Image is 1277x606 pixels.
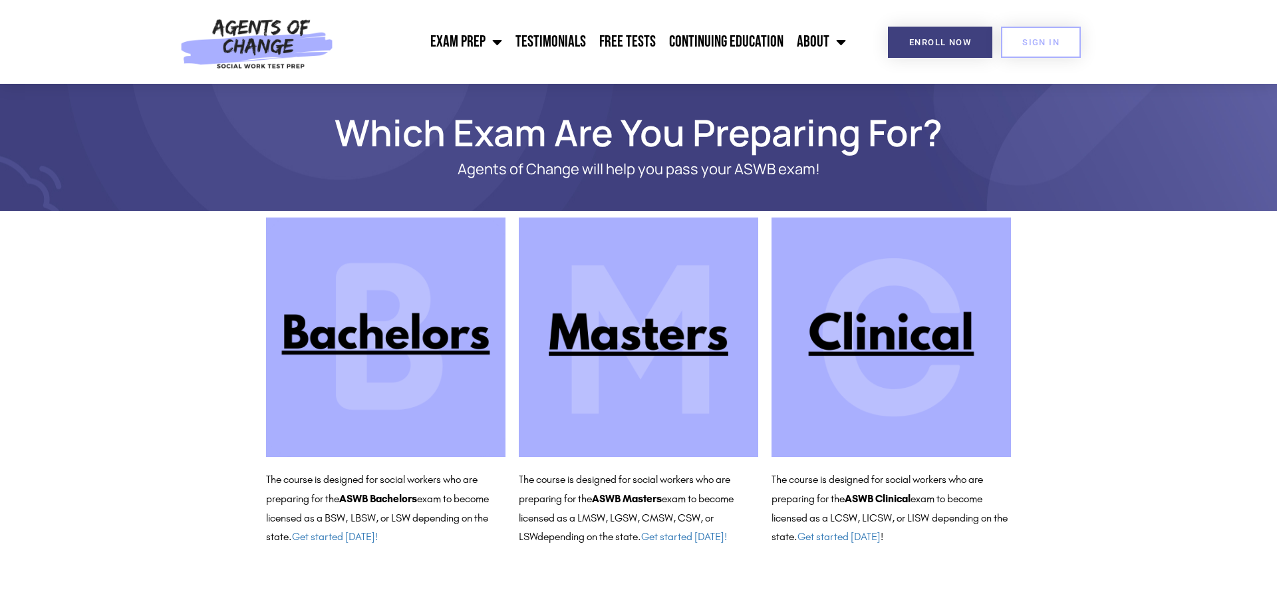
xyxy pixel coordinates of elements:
[509,25,593,59] a: Testimonials
[592,492,662,505] b: ASWB Masters
[909,38,971,47] span: Enroll Now
[1022,38,1060,47] span: SIGN IN
[794,530,883,543] span: . !
[1001,27,1081,58] a: SIGN IN
[341,25,853,59] nav: Menu
[339,492,417,505] b: ASWB Bachelors
[845,492,911,505] b: ASWB Clinical
[662,25,790,59] a: Continuing Education
[537,530,727,543] span: depending on the state.
[259,117,1018,148] h1: Which Exam Are You Preparing For?
[313,161,964,178] p: Agents of Change will help you pass your ASWB exam!
[641,530,727,543] a: Get started [DATE]!
[797,530,881,543] a: Get started [DATE]
[888,27,992,58] a: Enroll Now
[424,25,509,59] a: Exam Prep
[593,25,662,59] a: Free Tests
[266,470,505,547] p: The course is designed for social workers who are preparing for the exam to become licensed as a ...
[790,25,853,59] a: About
[519,470,758,547] p: The course is designed for social workers who are preparing for the exam to become licensed as a ...
[292,530,378,543] a: Get started [DATE]!
[772,470,1011,547] p: The course is designed for social workers who are preparing for the exam to become licensed as a ...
